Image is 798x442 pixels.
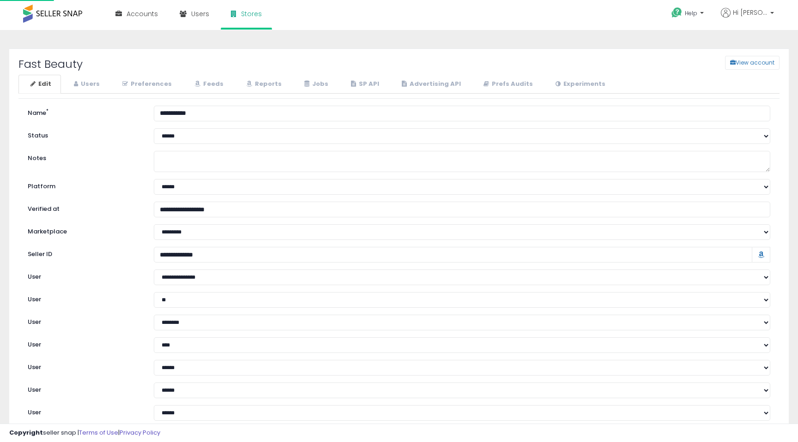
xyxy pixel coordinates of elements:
[292,75,338,94] a: Jobs
[390,75,471,94] a: Advertising API
[21,269,147,281] label: User
[21,382,147,394] label: User
[721,8,774,29] a: Hi [PERSON_NAME]
[733,8,768,17] span: Hi [PERSON_NAME]
[234,75,291,94] a: Reports
[12,58,334,70] h2: Fast Beauty
[21,128,147,140] label: Status
[472,75,543,94] a: Prefs Audits
[685,9,697,17] span: Help
[191,9,209,18] span: Users
[21,405,147,417] label: User
[9,428,43,437] strong: Copyright
[21,106,147,118] label: Name
[21,224,147,236] label: Marketplace
[9,429,160,437] div: seller snap | |
[725,56,780,70] button: View account
[21,337,147,349] label: User
[339,75,389,94] a: SP API
[21,360,147,372] label: User
[21,247,147,259] label: Seller ID
[127,9,158,18] span: Accounts
[62,75,109,94] a: Users
[718,56,732,70] a: View account
[182,75,233,94] a: Feeds
[18,75,61,94] a: Edit
[79,428,118,437] a: Terms of Use
[21,179,147,191] label: Platform
[21,151,147,163] label: Notes
[544,75,615,94] a: Experiments
[110,75,181,94] a: Preferences
[21,315,147,327] label: User
[21,292,147,304] label: User
[120,428,160,437] a: Privacy Policy
[21,202,147,214] label: Verified at
[671,7,683,18] i: Get Help
[241,9,262,18] span: Stores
